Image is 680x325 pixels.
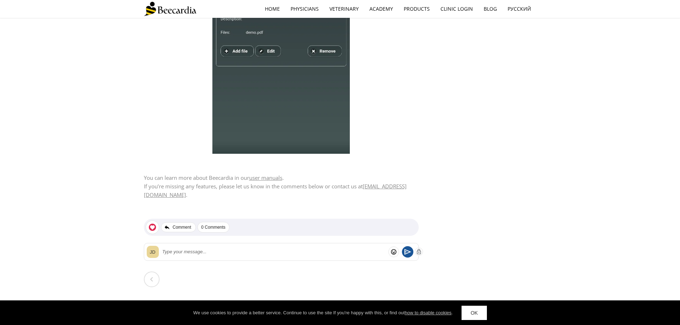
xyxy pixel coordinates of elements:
a: Blog [478,1,502,17]
span: Comment [173,225,191,229]
div: 0 Comments [197,222,230,233]
a: OK [462,306,487,320]
p: If you’re missing any features, please let us know in the comments below or contact us at . [144,182,419,199]
div: We use cookies to provide a better service. Continue to use the site If you're happy with this, o... [193,309,453,316]
a: home [260,1,285,17]
a: how to disable cookies [405,310,452,315]
a: Русский [502,1,537,17]
a: Academy [364,1,398,17]
img: Beecardia [144,2,196,16]
a: user manuals [249,174,282,181]
span: JD [150,250,156,254]
a: Clinic Login [435,1,478,17]
a: Products [398,1,435,17]
a: Veterinary [324,1,364,17]
p: You can learn more about Beecardia in our . [144,173,419,182]
a: Physicians [285,1,324,17]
